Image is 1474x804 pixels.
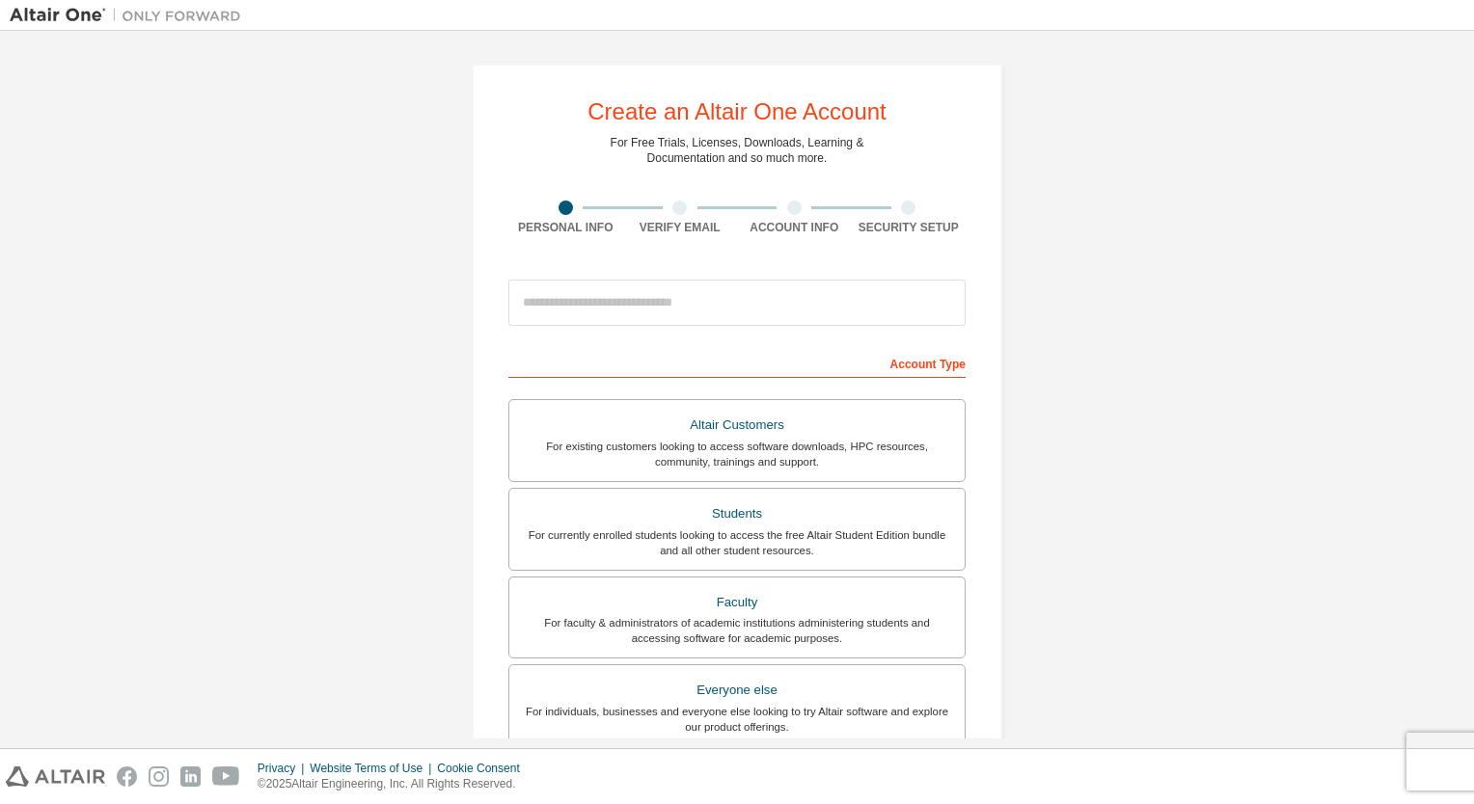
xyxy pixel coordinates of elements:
[521,589,953,616] div: Faculty
[623,220,738,235] div: Verify Email
[521,615,953,646] div: For faculty & administrators of academic institutions administering students and accessing softwa...
[180,766,201,787] img: linkedin.svg
[212,766,240,787] img: youtube.svg
[737,220,852,235] div: Account Info
[508,220,623,235] div: Personal Info
[437,761,531,776] div: Cookie Consent
[258,776,532,792] p: © 2025 Altair Engineering, Inc. All Rights Reserved.
[508,347,966,378] div: Account Type
[587,100,887,123] div: Create an Altair One Account
[521,704,953,735] div: For individuals, businesses and everyone else looking to try Altair software and explore our prod...
[852,220,967,235] div: Security Setup
[521,677,953,704] div: Everyone else
[611,135,864,166] div: For Free Trials, Licenses, Downloads, Learning & Documentation and so much more.
[521,527,953,558] div: For currently enrolled students looking to access the free Altair Student Edition bundle and all ...
[258,761,310,776] div: Privacy
[521,439,953,469] div: For existing customers looking to access software downloads, HPC resources, community, trainings ...
[521,412,953,439] div: Altair Customers
[149,766,169,787] img: instagram.svg
[521,500,953,527] div: Students
[6,766,105,787] img: altair_logo.svg
[10,6,251,25] img: Altair One
[310,761,437,776] div: Website Terms of Use
[117,766,137,787] img: facebook.svg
